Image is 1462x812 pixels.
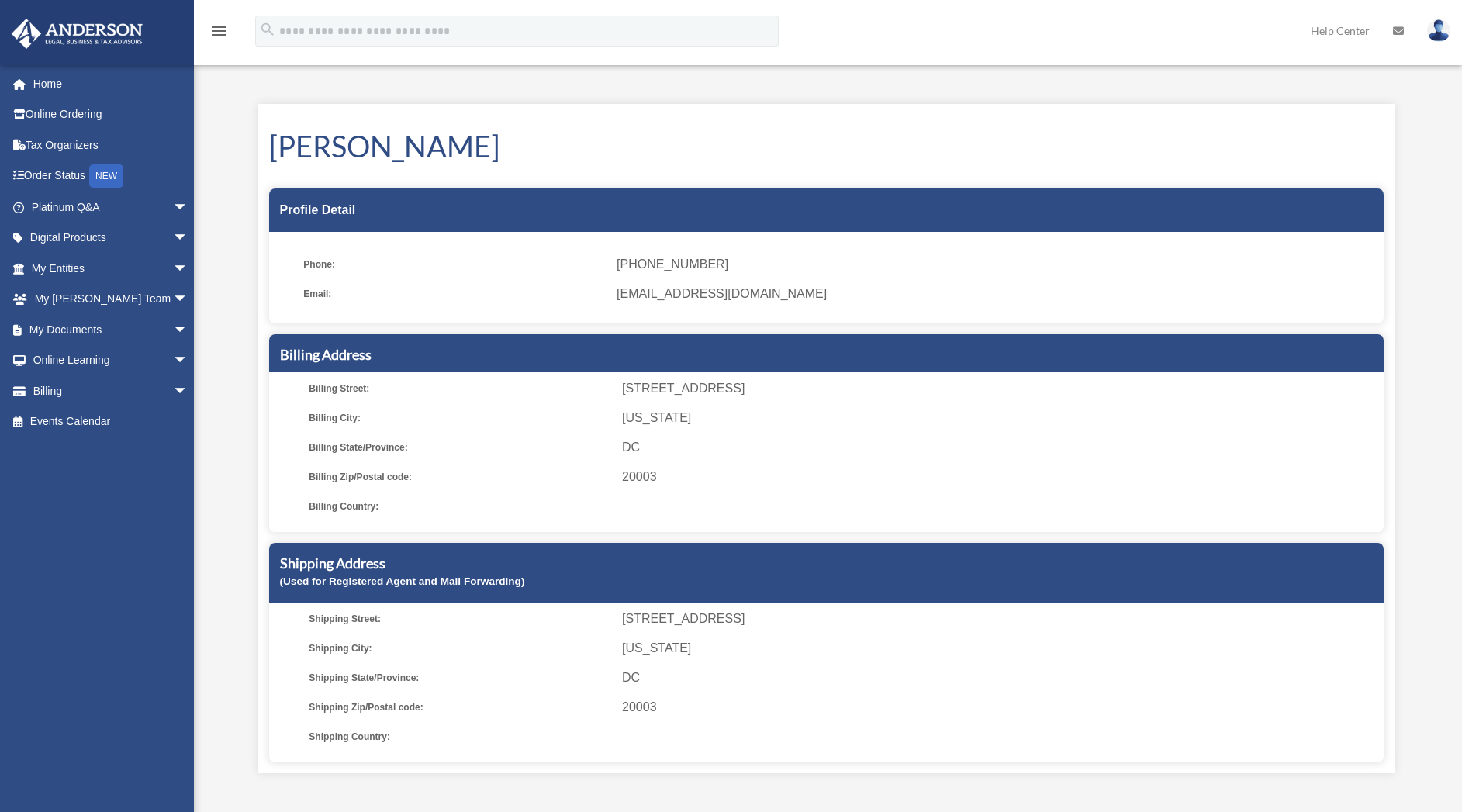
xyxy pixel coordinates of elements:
[617,254,1372,275] span: [PHONE_NUMBER]
[11,345,212,376] a: Online Learningarrow_drop_down
[209,27,228,40] a: menu
[622,638,1377,659] span: [US_STATE]
[309,437,611,458] span: Billing State/Province:
[280,575,525,587] small: (Used for Registered Agent and Mail Forwarding)
[303,283,606,305] span: Email:
[173,223,204,254] span: arrow_drop_down
[309,407,611,429] span: Billing City:
[309,608,611,630] span: Shipping Street:
[11,161,212,192] a: Order StatusNEW
[209,22,228,40] i: menu
[309,726,611,748] span: Shipping Country:
[11,99,212,130] a: Online Ordering
[622,437,1377,458] span: DC
[309,378,611,399] span: Billing Street:
[309,466,611,488] span: Billing Zip/Postal code:
[309,638,611,659] span: Shipping City:
[173,345,204,377] span: arrow_drop_down
[11,130,212,161] a: Tax Organizers
[11,253,212,284] a: My Entitiesarrow_drop_down
[173,284,204,316] span: arrow_drop_down
[11,192,212,223] a: Platinum Q&Aarrow_drop_down
[622,407,1377,429] span: [US_STATE]
[269,126,1384,167] h1: [PERSON_NAME]
[11,223,212,254] a: Digital Productsarrow_drop_down
[303,254,606,275] span: Phone:
[1427,19,1450,42] img: User Pic
[89,164,123,188] div: NEW
[173,375,204,407] span: arrow_drop_down
[173,192,204,223] span: arrow_drop_down
[11,406,212,437] a: Events Calendar
[11,375,212,406] a: Billingarrow_drop_down
[11,284,212,315] a: My [PERSON_NAME] Teamarrow_drop_down
[173,314,204,346] span: arrow_drop_down
[280,345,1373,365] h5: Billing Address
[309,496,611,517] span: Billing Country:
[622,378,1377,399] span: [STREET_ADDRESS]
[309,696,611,718] span: Shipping Zip/Postal code:
[11,68,212,99] a: Home
[7,19,147,49] img: Anderson Advisors Platinum Portal
[622,466,1377,488] span: 20003
[11,314,212,345] a: My Documentsarrow_drop_down
[622,667,1377,689] span: DC
[269,188,1384,232] div: Profile Detail
[280,554,1373,573] h5: Shipping Address
[617,283,1372,305] span: [EMAIL_ADDRESS][DOMAIN_NAME]
[173,253,204,285] span: arrow_drop_down
[309,667,611,689] span: Shipping State/Province:
[259,21,276,38] i: search
[622,608,1377,630] span: [STREET_ADDRESS]
[622,696,1377,718] span: 20003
